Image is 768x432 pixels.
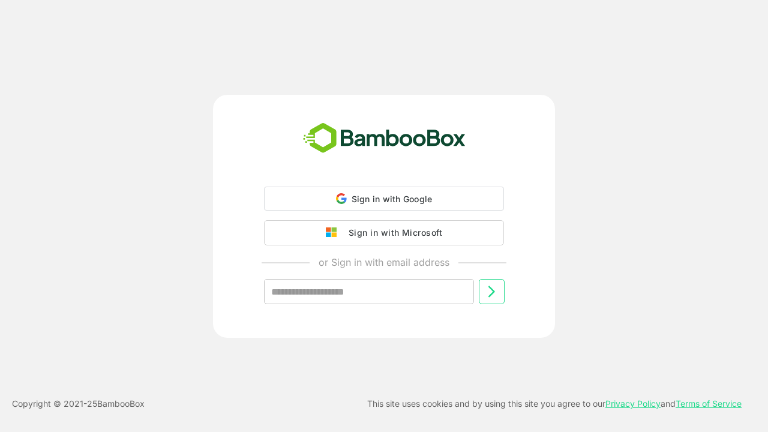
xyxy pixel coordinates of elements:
a: Terms of Service [676,398,742,409]
button: Sign in with Microsoft [264,220,504,245]
p: This site uses cookies and by using this site you agree to our and [367,397,742,411]
p: Copyright © 2021- 25 BambooBox [12,397,145,411]
img: google [326,227,343,238]
div: Sign in with Microsoft [343,225,442,241]
img: bamboobox [296,119,472,158]
a: Privacy Policy [605,398,661,409]
div: Sign in with Google [264,187,504,211]
p: or Sign in with email address [319,255,449,269]
span: Sign in with Google [352,194,433,204]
